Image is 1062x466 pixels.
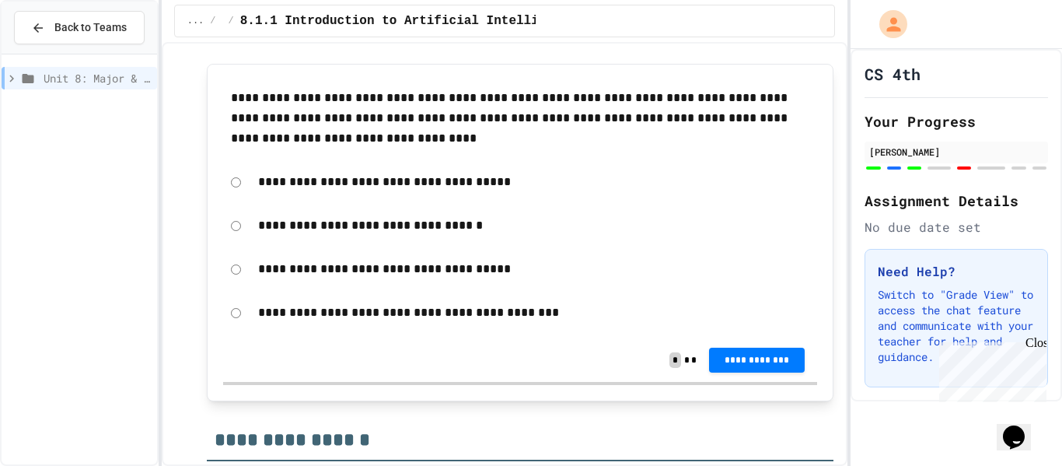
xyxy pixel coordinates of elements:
[14,11,145,44] button: Back to Teams
[6,6,107,99] div: Chat with us now!Close
[878,262,1035,281] h3: Need Help?
[878,287,1035,365] p: Switch to "Grade View" to access the chat feature and communicate with your teacher for help and ...
[865,218,1048,237] div: No due date set
[44,70,151,86] span: Unit 8: Major & Emerging Technologies
[187,15,204,27] span: ...
[933,336,1046,402] iframe: chat widget
[865,63,921,85] h1: CS 4th
[997,404,1046,450] iframe: chat widget
[210,15,215,27] span: /
[54,19,127,36] span: Back to Teams
[865,190,1048,212] h2: Assignment Details
[869,145,1043,159] div: [PERSON_NAME]
[240,12,576,30] span: 8.1.1 Introduction to Artificial Intelligence
[865,110,1048,132] h2: Your Progress
[229,15,234,27] span: /
[863,6,911,42] div: My Account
